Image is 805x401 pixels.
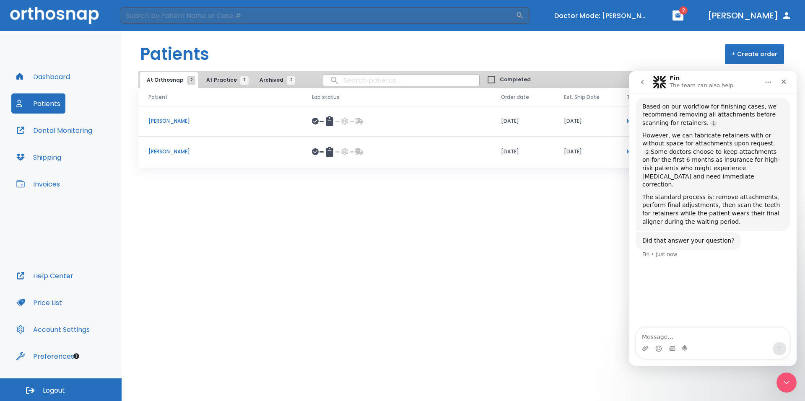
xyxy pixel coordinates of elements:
td: [DATE] [491,106,554,137]
p: [PERSON_NAME] [148,148,292,155]
span: Logout [43,386,65,395]
button: Help Center [11,266,78,286]
span: Est. Ship Date [564,93,600,101]
span: Patient [148,93,168,101]
input: Search by Patient Name or Case # [120,7,516,24]
td: [DATE] [554,106,617,137]
img: Orthosnap [10,7,99,24]
button: Price List [11,292,67,313]
span: Lab status [312,93,340,101]
span: Archived [260,76,291,84]
button: Patients [11,93,65,114]
span: Order date [501,93,529,101]
h1: Patients [140,41,209,67]
span: Type [627,93,640,101]
button: + Create order [725,44,784,64]
p: New Patient [627,148,670,155]
div: Tooltip anchor [73,352,80,360]
span: 7 [240,76,249,85]
iframe: To enrich screen reader interactions, please activate Accessibility in Grammarly extension settings [629,71,797,366]
div: tabs [140,72,299,88]
input: search [323,72,479,88]
p: New Patient [627,117,670,125]
td: [DATE] [554,137,617,167]
span: 2 [287,76,295,85]
span: 2 [679,6,688,15]
span: At Practice [206,76,244,84]
td: [DATE] [491,137,554,167]
span: At Orthosnap [147,76,191,84]
button: Account Settings [11,319,95,339]
iframe: To enrich screen reader interactions, please activate Accessibility in Grammarly extension settings [776,373,797,393]
button: Dental Monitoring [11,120,97,140]
span: Completed [500,76,531,83]
button: [PERSON_NAME] [704,8,795,23]
button: Preferences [11,346,79,366]
button: Dashboard [11,67,75,87]
p: [PERSON_NAME] [148,117,292,125]
button: Shipping [11,147,66,167]
button: Doctor Mode: [PERSON_NAME] [551,9,652,23]
button: Invoices [11,174,65,194]
span: 2 [187,76,195,85]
